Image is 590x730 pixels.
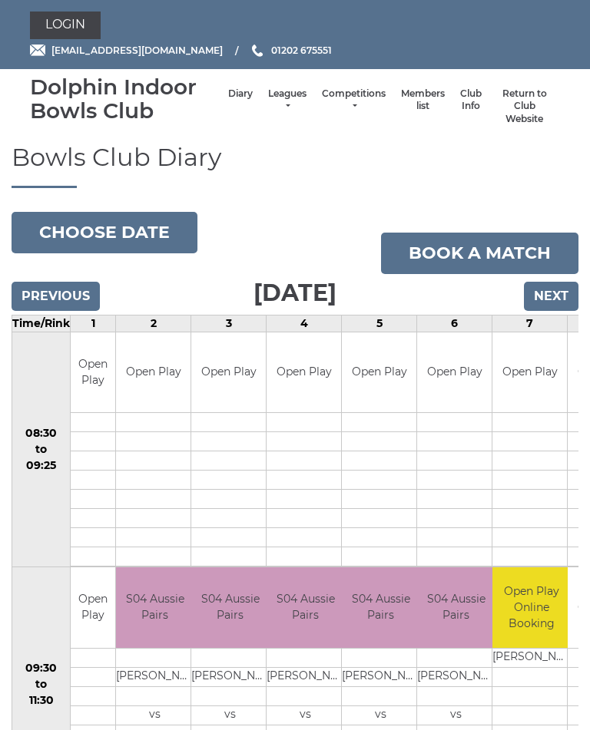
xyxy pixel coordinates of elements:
td: vs [116,705,194,725]
a: Competitions [322,88,386,113]
a: Diary [228,88,253,101]
td: vs [417,705,495,725]
span: 01202 675551 [271,45,332,56]
td: [PERSON_NAME] [492,648,570,667]
td: [PERSON_NAME] [267,667,344,686]
td: Open Play [342,332,416,413]
a: Members list [401,88,445,113]
td: Open Play [417,332,492,413]
td: 7 [492,315,568,332]
input: Previous [12,282,100,311]
td: Open Play [116,332,191,413]
a: Club Info [460,88,482,113]
td: vs [191,705,269,725]
div: Dolphin Indoor Bowls Club [30,75,220,123]
td: [PERSON_NAME] [191,667,269,686]
a: Leagues [268,88,307,113]
td: [PERSON_NAME] [342,667,419,686]
a: Return to Club Website [497,88,552,126]
span: [EMAIL_ADDRESS][DOMAIN_NAME] [51,45,223,56]
input: Next [524,282,578,311]
img: Email [30,45,45,56]
td: 1 [71,315,116,332]
button: Choose date [12,212,197,253]
td: Open Play [71,332,115,413]
td: Open Play [71,567,115,648]
td: Open Play [191,332,266,413]
td: Open Play [492,332,567,413]
td: Time/Rink [12,315,71,332]
td: 2 [116,315,191,332]
td: 5 [342,315,417,332]
td: S04 Aussie Pairs [191,567,269,648]
td: vs [342,705,419,725]
a: Email [EMAIL_ADDRESS][DOMAIN_NAME] [30,43,223,58]
h1: Bowls Club Diary [12,144,578,188]
td: 08:30 to 09:25 [12,332,71,567]
td: S04 Aussie Pairs [342,567,419,648]
td: Open Play [267,332,341,413]
td: Open Play Online Booking [492,567,570,648]
td: S04 Aussie Pairs [417,567,495,648]
td: vs [267,705,344,725]
a: Phone us 01202 675551 [250,43,332,58]
td: S04 Aussie Pairs [267,567,344,648]
a: Book a match [381,233,578,274]
td: 4 [267,315,342,332]
a: Login [30,12,101,39]
td: [PERSON_NAME] [116,667,194,686]
td: 3 [191,315,267,332]
td: 6 [417,315,492,332]
img: Phone us [252,45,263,57]
td: [PERSON_NAME] [417,667,495,686]
td: S04 Aussie Pairs [116,567,194,648]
